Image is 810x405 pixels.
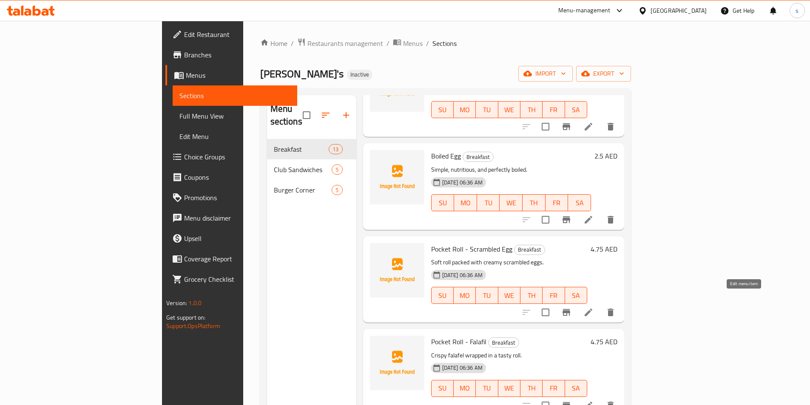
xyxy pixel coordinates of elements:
span: Coverage Report [184,254,290,264]
p: Simple, nutritious, and perfectly boiled. [431,164,591,175]
span: Menus [403,38,423,48]
button: SU [431,380,454,397]
span: Edit Menu [179,131,290,142]
span: Sort sections [315,105,336,125]
span: SA [568,382,584,394]
span: WE [503,197,519,209]
span: Edit Restaurant [184,29,290,40]
button: TU [476,380,498,397]
button: TU [477,194,500,211]
span: WE [502,289,517,302]
button: TH [520,101,543,118]
span: Club Sandwiches [274,164,332,175]
span: Coupons [184,172,290,182]
a: Choice Groups [165,147,297,167]
span: FR [549,197,565,209]
span: 5 [332,166,342,174]
span: SA [568,289,584,302]
span: MO [457,382,472,394]
span: 13 [329,145,342,153]
button: SA [565,287,587,304]
a: Edit Menu [173,126,297,147]
span: MO [457,104,472,116]
span: Full Menu View [179,111,290,121]
span: Pocket Roll - Falafil [431,335,486,348]
div: Breakfast13 [267,139,356,159]
button: SU [431,287,454,304]
a: Edit menu item [583,122,594,132]
span: Upsell [184,233,290,244]
div: [GEOGRAPHIC_DATA] [651,6,707,15]
span: Menus [186,70,290,80]
div: Burger Corner5 [267,180,356,200]
span: Sections [432,38,457,48]
button: delete [600,116,621,137]
button: export [576,66,631,82]
button: Branch-specific-item [556,210,577,230]
span: TU [479,382,495,394]
button: TU [476,101,498,118]
span: [PERSON_NAME]'s [260,64,344,83]
span: TH [526,197,542,209]
a: Menus [393,38,423,49]
span: Branches [184,50,290,60]
button: SA [568,194,591,211]
span: TH [524,289,539,302]
span: TU [480,197,497,209]
span: Breakfast [463,152,493,162]
a: Sections [173,85,297,106]
p: Soft roll packed with creamy scrambled eggs. [431,257,587,268]
h6: 2.5 AED [594,150,617,162]
nav: Menu sections [267,136,356,204]
span: TU [479,104,495,116]
p: Crispy falafel wrapped in a tasty roll. [431,350,587,361]
span: SA [571,197,588,209]
span: Select to update [537,303,554,321]
span: Breakfast [489,338,519,348]
button: TH [523,194,546,211]
button: Branch-specific-item [556,116,577,137]
span: Menu disclaimer [184,213,290,223]
a: Edit Restaurant [165,24,297,45]
span: Grocery Checklist [184,274,290,284]
a: Promotions [165,187,297,208]
span: FR [546,104,561,116]
div: Menu-management [558,6,611,16]
span: Inactive [347,71,372,78]
span: Boiled Egg [431,150,461,162]
span: Breakfast [274,144,329,154]
button: MO [454,380,476,397]
button: WE [498,287,520,304]
span: MO [458,197,474,209]
button: SU [431,194,455,211]
button: FR [543,287,565,304]
span: Select all sections [298,106,315,124]
div: items [332,185,342,195]
a: Upsell [165,228,297,249]
span: Breakfast [514,245,545,255]
span: s [796,6,799,15]
button: FR [543,380,565,397]
button: FR [543,101,565,118]
img: Pocket Roll - Scrambled Egg [370,243,424,297]
span: [DATE] 06:36 AM [439,178,486,187]
div: Club Sandwiches5 [267,159,356,180]
span: SU [435,104,450,116]
div: Breakfast [488,337,519,348]
span: TH [524,382,539,394]
h6: 4.75 AED [591,336,617,348]
span: SU [435,382,450,394]
div: Breakfast [463,152,494,162]
nav: breadcrumb [260,38,631,49]
button: MO [454,194,477,211]
span: Select to update [537,211,554,229]
span: Sections [179,91,290,101]
img: Pocket Roll - Falafil [370,336,424,390]
div: items [332,164,342,175]
span: Get support on: [166,312,205,323]
button: MO [454,287,476,304]
a: Edit menu item [583,215,594,225]
h6: 4.75 AED [591,243,617,255]
button: SA [565,380,587,397]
